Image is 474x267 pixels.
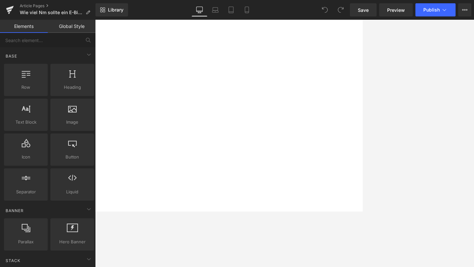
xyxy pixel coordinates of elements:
[6,154,46,160] span: Icon
[52,84,92,91] span: Heading
[223,3,239,16] a: Tablet
[239,3,255,16] a: Mobile
[20,3,95,9] a: Article Pages
[5,53,18,59] span: Base
[387,7,405,13] span: Preview
[334,3,347,16] button: Redo
[48,20,95,33] a: Global Style
[95,3,128,16] a: New Library
[207,3,223,16] a: Laptop
[192,3,207,16] a: Desktop
[5,257,21,264] span: Stack
[52,154,92,160] span: Button
[6,84,46,91] span: Row
[5,207,24,214] span: Banner
[318,3,331,16] button: Undo
[423,7,440,12] span: Publish
[52,188,92,195] span: Liquid
[6,119,46,126] span: Text Block
[415,3,456,16] button: Publish
[6,188,46,195] span: Separator
[52,119,92,126] span: Image
[379,3,413,16] a: Preview
[6,238,46,245] span: Parallax
[20,10,83,15] span: Wie viel Nm sollte ein E-Bike haben?
[52,238,92,245] span: Hero Banner
[358,7,369,13] span: Save
[458,3,471,16] button: More
[108,7,123,13] span: Library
